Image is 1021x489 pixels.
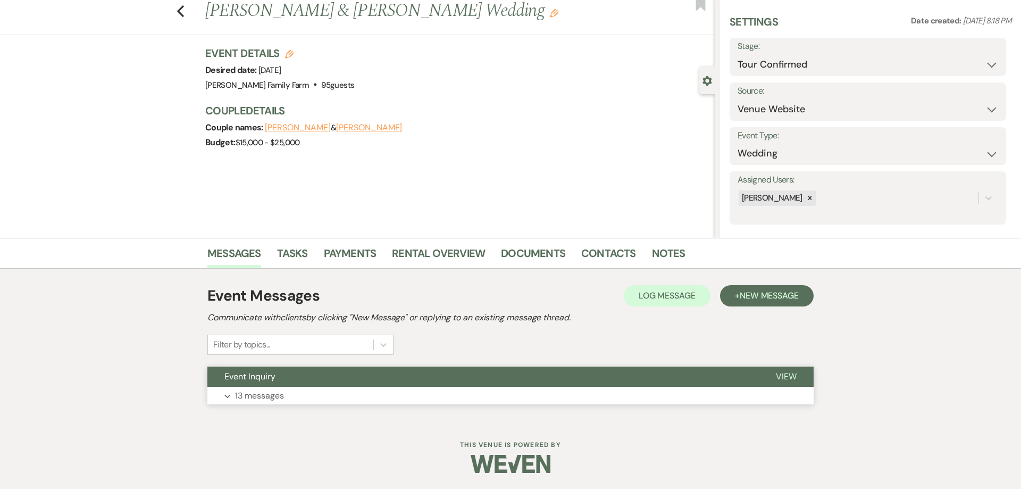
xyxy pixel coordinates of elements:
[205,80,309,90] span: [PERSON_NAME] Family Farm
[207,285,320,307] h1: Event Messages
[963,15,1011,26] span: [DATE] 8:18 PM
[392,245,485,268] a: Rental Overview
[205,46,354,61] h3: Event Details
[205,64,258,76] span: Desired date:
[471,445,550,483] img: Weven Logo
[911,15,963,26] span: Date created:
[581,245,636,268] a: Contacts
[235,389,284,403] p: 13 messages
[277,245,308,268] a: Tasks
[224,371,275,382] span: Event Inquiry
[702,75,712,85] button: Close lead details
[207,245,261,268] a: Messages
[207,367,759,387] button: Event Inquiry
[738,128,998,144] label: Event Type:
[205,137,236,148] span: Budget:
[501,245,565,268] a: Documents
[738,84,998,99] label: Source:
[720,285,814,306] button: +New Message
[739,190,804,206] div: [PERSON_NAME]
[265,123,331,132] button: [PERSON_NAME]
[624,285,710,306] button: Log Message
[740,290,799,301] span: New Message
[207,311,814,324] h2: Communicate with clients by clicking "New Message" or replying to an existing message thread.
[265,122,402,133] span: &
[738,172,998,188] label: Assigned Users:
[336,123,402,132] button: [PERSON_NAME]
[236,137,300,148] span: $15,000 - $25,000
[639,290,696,301] span: Log Message
[321,80,354,90] span: 95 guests
[213,338,270,351] div: Filter by topics...
[550,8,558,18] button: Edit
[258,65,281,76] span: [DATE]
[738,39,998,54] label: Stage:
[759,367,814,387] button: View
[205,103,704,118] h3: Couple Details
[652,245,685,268] a: Notes
[730,14,778,38] h3: Settings
[776,371,797,382] span: View
[207,387,814,405] button: 13 messages
[205,122,265,133] span: Couple names:
[324,245,376,268] a: Payments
